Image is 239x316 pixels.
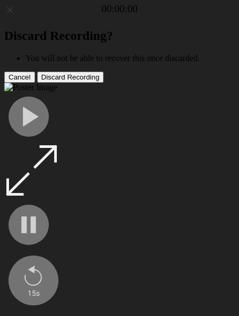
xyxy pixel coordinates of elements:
button: Discard Recording [37,72,104,83]
img: Poster Image [4,83,57,92]
a: 00:00:00 [101,3,138,15]
li: You will not be able to recover this once discarded. [25,54,235,63]
button: Cancel [4,72,35,83]
h2: Discard Recording? [4,29,235,43]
